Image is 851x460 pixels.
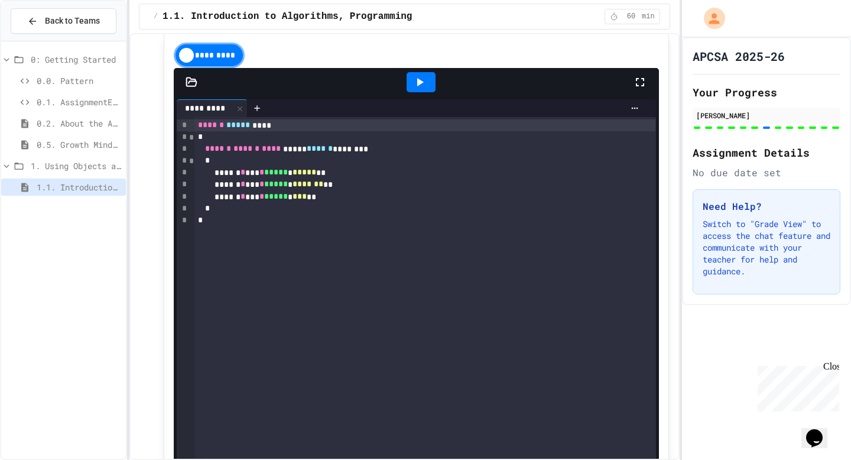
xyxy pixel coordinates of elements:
h1: APCSA 2025-26 [693,48,785,64]
span: 1.1. Introduction to Algorithms, Programming, and Compilers [37,181,121,193]
span: 0.1. AssignmentExample [37,96,121,108]
button: Back to Teams [11,8,116,34]
span: 1.1. Introduction to Algorithms, Programming, and Compilers [163,9,498,24]
span: 60 [622,12,641,21]
span: 0.2. About the AP CSA Exam [37,117,121,129]
iframe: chat widget [801,413,839,448]
h2: Your Progress [693,84,840,101]
span: 0: Getting Started [31,53,121,66]
span: 1. Using Objects and Methods [31,160,121,172]
iframe: chat widget [753,361,839,412]
p: Switch to "Grade View" to access the chat feature and communicate with your teacher for help and ... [703,218,830,277]
span: 0.5. Growth Mindset [37,138,121,151]
div: No due date set [693,166,840,180]
div: My Account [691,5,728,32]
div: [PERSON_NAME] [696,110,837,121]
span: / [154,12,158,21]
span: min [642,12,655,21]
h3: Need Help? [703,199,830,213]
span: Back to Teams [45,15,100,27]
div: Chat with us now!Close [5,5,82,75]
span: 0.0. Pattern [37,74,121,87]
h2: Assignment Details [693,144,840,161]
